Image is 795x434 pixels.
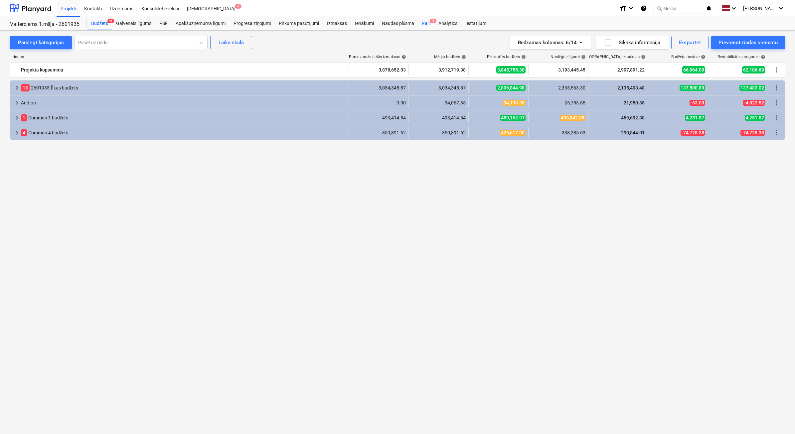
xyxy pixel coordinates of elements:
a: Ienākumi [351,17,378,30]
a: Pirkuma pasūtījumi [275,17,323,30]
div: 493,414.54 [352,115,406,120]
div: Rentabilitātes prognoze [717,55,765,60]
button: Meklēt [654,3,700,14]
div: 3,912,719.38 [411,65,466,75]
span: 4 [21,129,27,136]
i: format_size [619,4,627,12]
a: Apakšuzņēmuma līgumi [172,17,230,30]
span: help [520,55,526,59]
span: -74,725.38 [681,130,705,136]
span: 2,135,403.48 [617,85,645,90]
span: 2,896,844.98 [496,85,526,91]
div: 3,193,445.45 [531,65,585,75]
span: help [640,55,646,59]
div: Sīkāka informācija [604,38,661,47]
div: Budžets [87,17,112,30]
i: keyboard_arrow_down [777,4,785,12]
span: 459,692.88 [620,115,645,120]
span: 1 [21,114,27,121]
div: Noslēgtie līgumi [551,55,586,60]
i: notifications [706,4,712,12]
div: Eksportēt [679,38,701,47]
div: Faili [418,17,434,30]
div: 350,891.62 [352,130,406,135]
div: Common 4 budžets [21,127,346,138]
div: Valterciems 1.māja - 2601935 [10,21,79,28]
span: 137,500.89 [680,85,705,91]
button: Pievienot rindas vienumu [711,36,785,49]
div: 25,753.65 [531,100,585,105]
div: Laika skala [219,38,244,47]
div: Pievienot rindas vienumu [718,38,778,47]
div: Projekta kopsumma [21,65,346,75]
span: 21,950.85 [623,100,645,105]
span: keyboard_arrow_right [13,84,21,92]
span: 425,617.00 [500,130,526,136]
span: Vairāk darbību [772,99,780,107]
a: Analytics [434,17,461,30]
span: 3,845,755.30 [496,66,526,73]
button: Pārslēgt kategorijas [10,36,72,49]
span: -63.00 [690,100,705,106]
div: [DEMOGRAPHIC_DATA] izmaksas [580,55,646,60]
span: Vairāk darbību [772,114,780,122]
div: 2601935 Ēkas budžets [21,82,346,93]
span: 34,130.35 [503,100,526,106]
span: -74,725.38 [740,130,765,136]
div: 350,891.62 [411,130,466,135]
i: Zināšanu pamats [640,4,647,12]
span: 493,842.88 [560,115,585,121]
div: Common 1 budžets [21,112,346,123]
div: Paredzamās tiešās izmaksas [349,55,406,60]
span: help [580,55,586,59]
span: Vairāk darbību [772,129,780,137]
button: Laika skala [210,36,252,49]
div: Chat Widget [762,402,795,434]
span: 2,907,891.22 [617,67,645,73]
button: Eksportēt [671,36,709,49]
a: Naudas plūsma [378,17,418,30]
span: 4,251.57 [745,115,765,121]
div: 0.00 [352,100,406,105]
a: Iestatījumi [461,17,491,30]
div: Mērķa budžets [434,55,466,60]
button: Sīkāka informācija [596,36,669,49]
i: keyboard_arrow_down [730,4,738,12]
a: Galvenais līgums [112,17,155,30]
a: Budžets9+ [87,17,112,30]
span: 66,964.09 [682,66,705,73]
span: help [759,55,765,59]
a: Izmaksas [323,17,351,30]
div: 34,067.35 [411,100,466,105]
div: Redzamas kolonnas : 6/14 [518,38,583,47]
span: keyboard_arrow_right [13,114,21,122]
span: 489,162.97 [500,115,526,121]
div: Add-on [21,97,346,108]
div: Pārslēgt kategorijas [18,38,64,47]
span: 8 [235,4,241,9]
span: 62,186.69 [742,66,765,73]
a: Faili6 [418,17,434,30]
span: help [400,55,406,59]
div: rindas [10,55,349,60]
div: PSF [155,17,172,30]
span: 18 [21,84,30,91]
a: Progresa ziņojumi [230,17,275,30]
div: Pārskatīts budžets [487,55,526,60]
span: help [700,55,706,59]
span: 290,844.01 [620,130,645,135]
div: 2,335,563.30 [531,85,585,90]
span: Vairāk darbību [772,84,780,92]
span: -4,822.52 [743,100,765,106]
div: 493,414.54 [411,115,466,120]
span: 9+ [107,19,114,23]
